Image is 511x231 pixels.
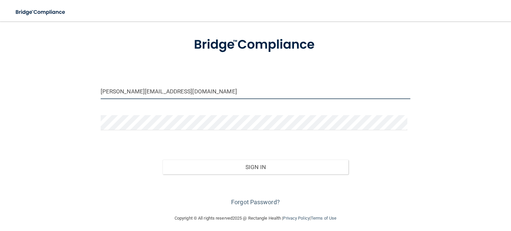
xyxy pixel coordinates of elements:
div: Copyright © All rights reserved 2025 @ Rectangle Health | | [133,208,378,229]
button: Sign In [163,160,348,174]
a: Privacy Policy [283,216,309,221]
img: bridge_compliance_login_screen.278c3ca4.svg [181,28,330,62]
input: Email [101,84,411,99]
img: bridge_compliance_login_screen.278c3ca4.svg [10,5,72,19]
a: Terms of Use [311,216,336,221]
a: Forgot Password? [231,199,280,206]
